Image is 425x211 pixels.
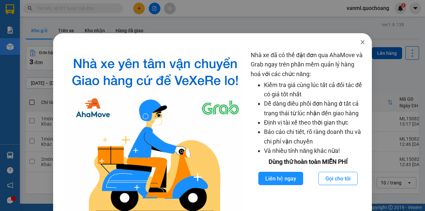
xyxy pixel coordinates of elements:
li: Báo cáo chi tiết, rõ ràng doanh thu và chi phí vận chuyển [264,127,365,146]
div: Dùng thử hoàn toàn MIỄN PHÍ [251,157,365,166]
span: Liên hệ ngay [265,174,296,183]
li: Kiểm tra giá cùng lúc tất cả đối tác để có giá tốt nhất [264,80,365,99]
span: close [360,40,365,45]
button: Liên hệ ngay [258,172,303,185]
button: Gọi cho tôi [318,172,358,185]
button: Close [353,33,372,52]
li: Và nhiều tính năng khác nữa! [264,146,365,156]
li: Định vị tài xế theo thời gian thực [264,118,365,127]
span: Gọi cho tôi [325,174,351,183]
li: Dễ dàng điều phối đơn hàng ở tất cả trạng thái từ lúc nhận đến giao hàng [264,99,365,118]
